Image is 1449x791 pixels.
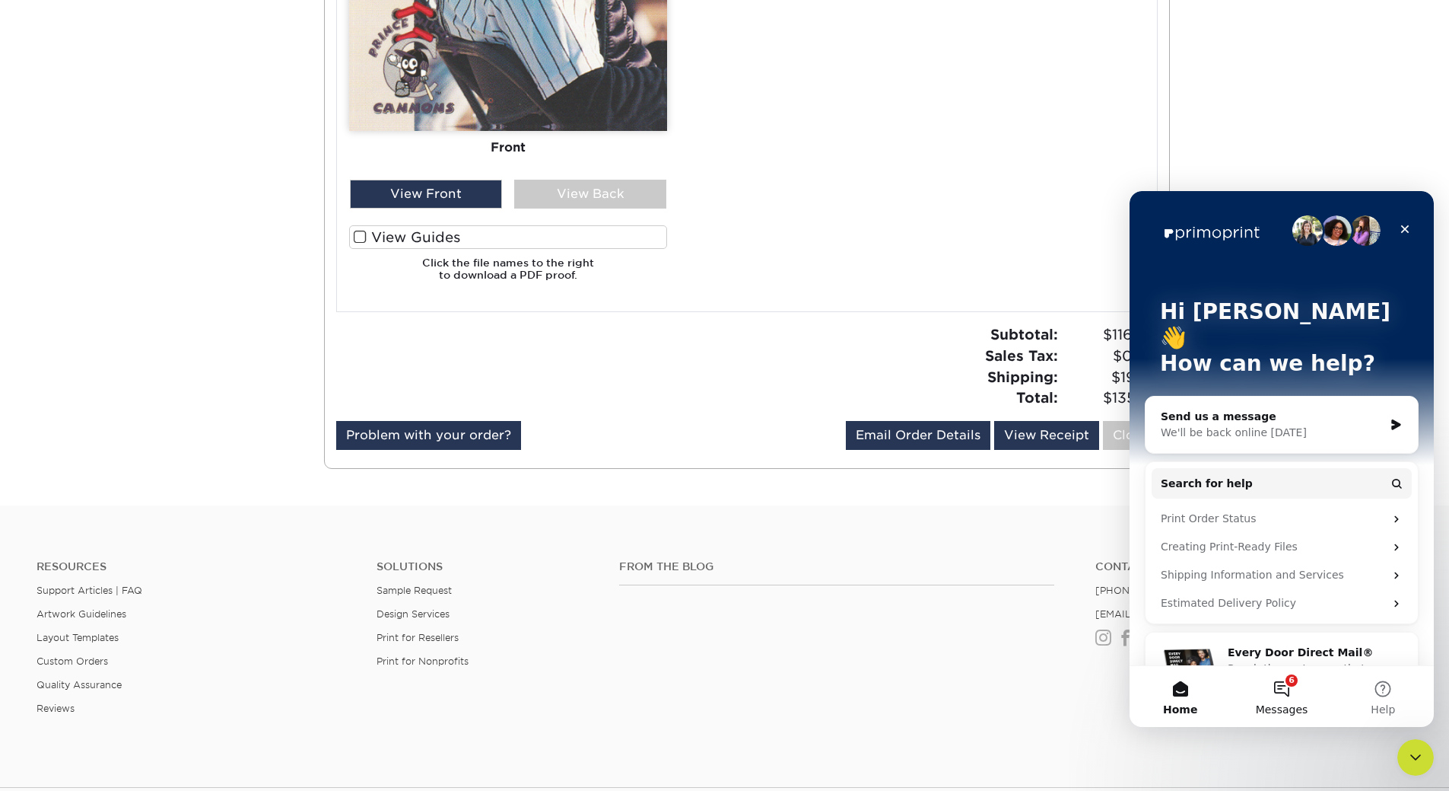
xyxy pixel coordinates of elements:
[1095,608,1277,620] a: [EMAIL_ADDRESS][DOMAIN_NAME]
[37,679,122,691] a: Quality Assurance
[377,585,452,596] a: Sample Request
[1063,367,1158,388] span: $19.85
[1063,388,1158,409] span: $135.85
[846,421,990,450] a: Email Order Details
[1095,560,1412,573] a: Contact
[987,368,1058,385] strong: Shipping:
[377,655,469,667] a: Print for Nonprofits
[336,421,521,450] a: Problem with your order?
[37,703,75,714] a: Reviews
[1063,324,1158,346] span: $116.00
[37,608,126,620] a: Artwork Guidelines
[514,180,666,209] div: View Back
[349,225,667,249] label: View Guides
[985,347,1058,364] strong: Sales Tax:
[349,131,667,164] div: Front
[37,632,119,643] a: Layout Templates
[1063,346,1158,367] span: $0.00
[37,655,108,667] a: Custom Orders
[377,560,596,573] h4: Solutions
[377,632,459,643] a: Print for Resellers
[1397,739,1434,776] iframe: Intercom live chat
[619,560,1054,573] h4: From the Blog
[350,180,502,209] div: View Front
[37,585,142,596] a: Support Articles | FAQ
[1103,421,1158,450] a: Close
[1130,191,1434,727] iframe: Intercom live chat
[1016,389,1058,406] strong: Total:
[349,257,667,294] h6: Click the file names to the right to download a PDF proof.
[1095,585,1190,596] a: [PHONE_NUMBER]
[377,608,450,620] a: Design Services
[994,421,1099,450] a: View Receipt
[37,560,354,573] h4: Resources
[990,326,1058,343] strong: Subtotal:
